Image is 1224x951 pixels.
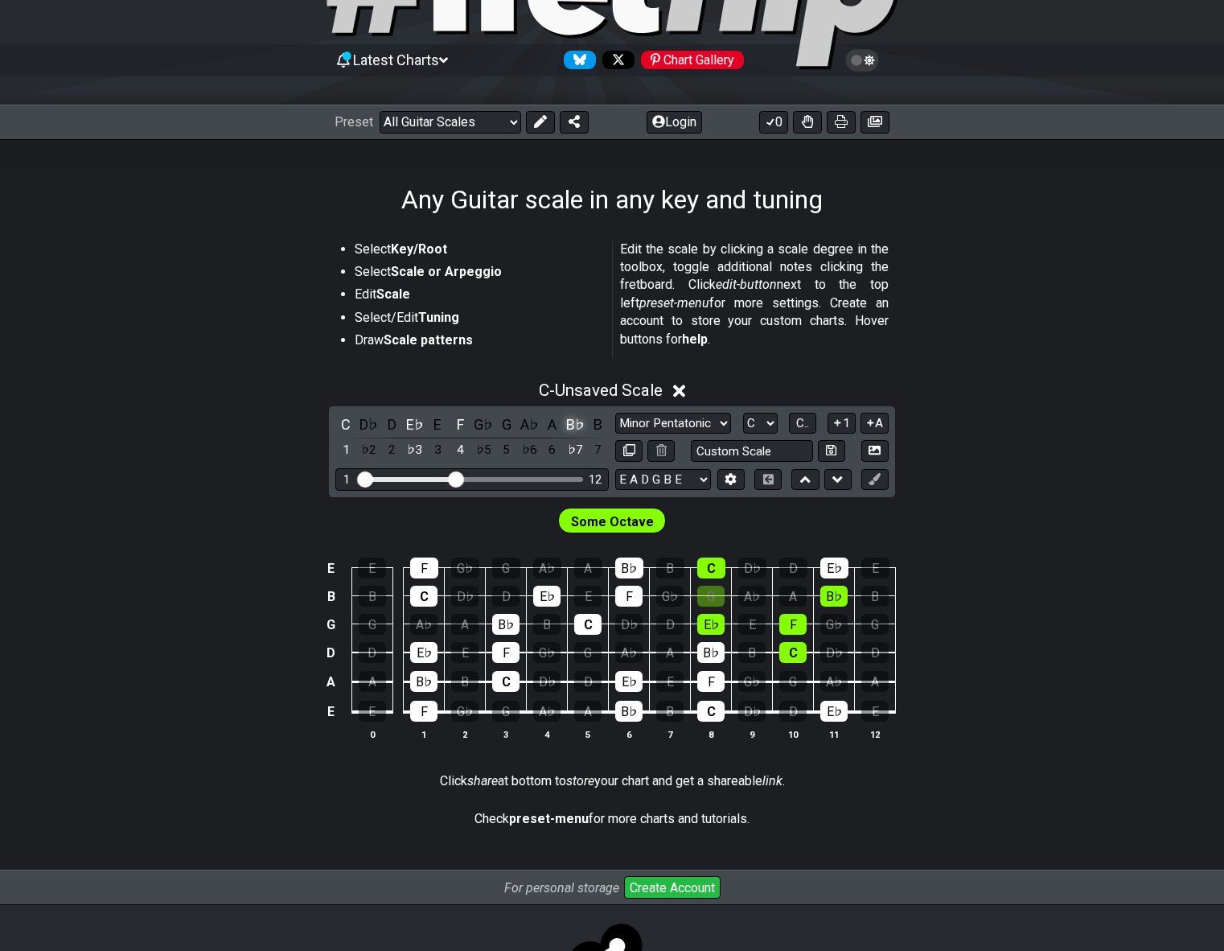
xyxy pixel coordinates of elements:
div: 1 [343,473,350,487]
th: 3 [486,726,527,743]
span: Preset [335,114,373,130]
div: D [779,558,807,578]
th: 9 [732,726,773,743]
div: C [697,701,725,722]
em: link [762,773,782,788]
div: toggle scale degree [427,439,448,461]
div: B♭ [615,558,643,578]
div: B [656,701,684,722]
strong: Scale or Arpeggio [391,264,502,279]
div: D [574,671,602,692]
button: Edit Preset [526,111,555,134]
li: Select [355,241,601,263]
div: D [492,586,520,607]
button: First click edit preset to enable marker editing [861,469,889,491]
div: E♭ [410,642,437,663]
div: C [574,614,602,635]
th: 2 [445,726,486,743]
div: F [492,642,520,663]
div: Chart Gallery [641,51,744,69]
span: C.. [796,416,809,430]
a: Follow #fretflip at X [596,51,635,69]
div: toggle pitch class [427,414,448,435]
div: G♭ [820,614,848,635]
th: 5 [568,726,609,743]
div: B [359,586,386,607]
button: Move down [824,469,852,491]
div: toggle scale degree [473,439,494,461]
div: A♭ [738,586,766,607]
button: Delete [647,440,675,462]
button: 1 [828,413,855,434]
button: Toggle Dexterity for all fretkits [793,111,822,134]
div: toggle pitch class [473,414,494,435]
button: Print [827,111,856,134]
div: B♭ [820,586,848,607]
div: E [656,671,684,692]
th: 12 [855,726,896,743]
select: Tuning [615,469,711,491]
div: toggle scale degree [496,439,517,461]
div: 12 [589,473,602,487]
div: A [574,701,602,722]
div: E [574,586,602,607]
div: A [656,642,684,663]
em: share [467,773,498,788]
div: toggle scale degree [450,439,471,461]
div: C [492,671,520,692]
div: C [410,586,437,607]
select: Tonic/Root [743,413,778,434]
div: E♭ [533,586,561,607]
td: E [322,554,341,583]
div: D♭ [451,586,479,607]
span: Toggle light / dark theme [853,53,872,68]
button: C.. [789,413,816,434]
div: A [359,671,386,692]
th: 10 [773,726,814,743]
th: 8 [691,726,732,743]
div: toggle scale degree [405,439,425,461]
div: E♭ [820,558,848,578]
strong: Scale patterns [384,332,473,348]
button: Store user defined scale [818,440,845,462]
div: B♭ [492,614,520,635]
div: E♭ [697,614,725,635]
em: preset-menu [639,295,709,311]
div: G [861,614,889,635]
div: toggle pitch class [450,414,471,435]
div: A♭ [410,614,437,635]
div: D [656,614,684,635]
div: E [451,642,479,663]
div: F [615,586,643,607]
div: G [697,586,725,607]
div: A [861,671,889,692]
li: Edit [355,286,601,308]
button: Edit Tuning [717,469,745,491]
div: G♭ [451,558,479,578]
div: G [492,558,520,578]
th: 6 [609,726,650,743]
li: Select/Edit [355,309,601,331]
button: Create image [860,111,889,134]
li: Select [355,263,601,286]
strong: Tuning [418,310,459,325]
p: Click at bottom to your chart and get a shareable . [440,772,785,790]
div: toggle scale degree [359,439,380,461]
th: 11 [814,726,855,743]
div: toggle scale degree [335,439,356,461]
div: toggle pitch class [542,414,563,435]
div: toggle pitch class [381,414,402,435]
select: Scale [615,413,731,434]
div: D♭ [820,642,848,663]
button: Create Image [861,440,889,462]
div: G♭ [738,671,766,692]
div: A♭ [533,701,561,722]
div: toggle pitch class [565,414,585,435]
div: D [861,642,889,663]
div: toggle pitch class [496,414,517,435]
div: C [779,642,807,663]
div: D♭ [533,671,561,692]
div: A♭ [820,671,848,692]
div: E [358,558,386,578]
div: B♭ [615,701,643,722]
